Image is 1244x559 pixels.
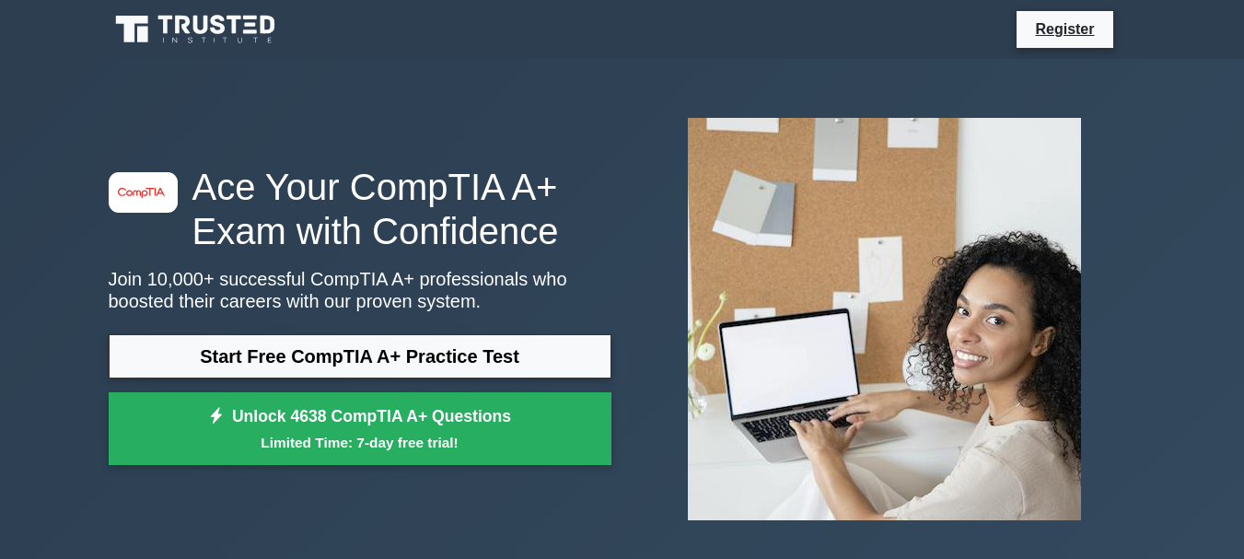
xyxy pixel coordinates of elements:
[132,432,588,453] small: Limited Time: 7-day free trial!
[109,392,611,466] a: Unlock 4638 CompTIA A+ QuestionsLimited Time: 7-day free trial!
[1024,17,1105,41] a: Register
[109,165,611,253] h1: Ace Your CompTIA A+ Exam with Confidence
[109,268,611,312] p: Join 10,000+ successful CompTIA A+ professionals who boosted their careers with our proven system.
[109,334,611,378] a: Start Free CompTIA A+ Practice Test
